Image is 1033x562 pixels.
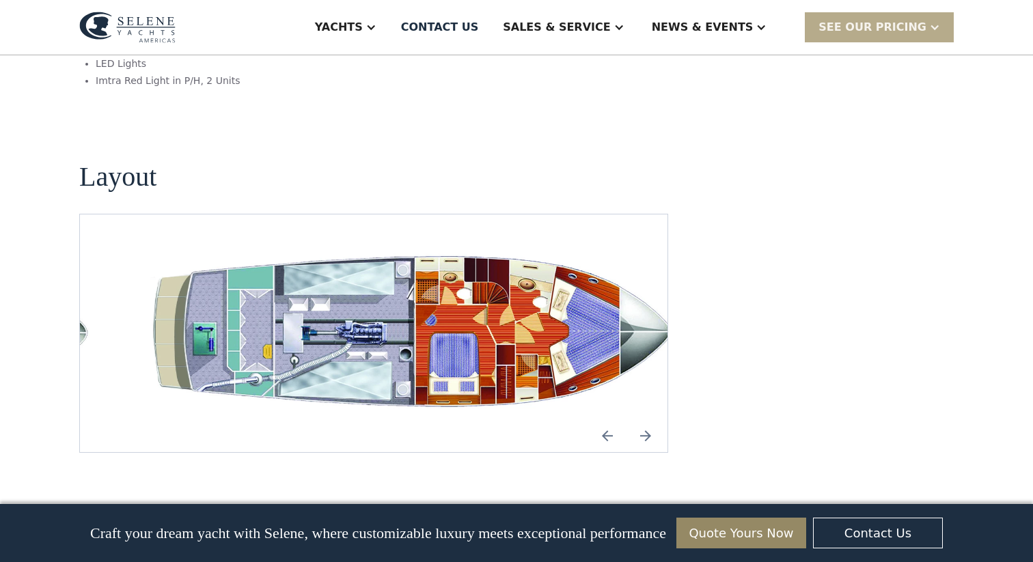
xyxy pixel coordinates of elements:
img: icon [591,419,624,452]
div: SEE Our Pricing [805,12,954,42]
a: open lightbox [135,247,700,419]
img: logo [79,12,176,43]
span: Tick the box below to receive occasional updates, exclusive offers, and VIP access via text message. [1,466,218,502]
div: 5 / 5 [135,247,700,419]
div: Yachts [315,19,363,36]
li: LED Lights [96,57,414,71]
h2: Layout [79,162,156,192]
a: Quote Yours Now [676,518,806,548]
a: Previous slide [591,419,624,452]
div: News & EVENTS [652,19,754,36]
img: icon [629,419,662,452]
div: Contact US [401,19,479,36]
p: Craft your dream yacht with Selene, where customizable luxury meets exceptional performance [90,524,666,542]
div: Sales & Service [503,19,610,36]
a: Contact Us [813,518,943,548]
a: Next slide [629,419,662,452]
span: We respect your time - only the good stuff, never spam. [1,511,212,535]
li: Imtra Red Light in P/H, 2 Units [96,74,414,88]
div: SEE Our Pricing [818,19,926,36]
